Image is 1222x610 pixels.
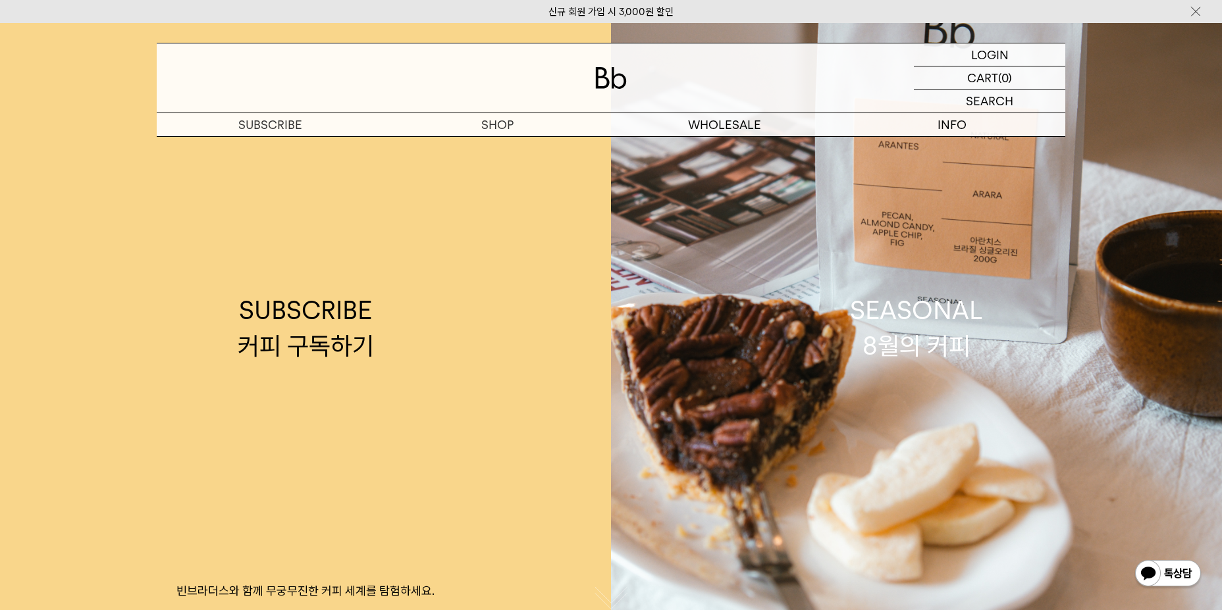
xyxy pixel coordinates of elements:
div: SUBSCRIBE 커피 구독하기 [238,293,374,363]
p: CART [967,66,998,89]
div: SEASONAL 8월의 커피 [850,293,983,363]
p: (0) [998,66,1012,89]
a: SUBSCRIBE [157,113,384,136]
a: CART (0) [914,66,1065,89]
img: 카카오톡 채널 1:1 채팅 버튼 [1134,559,1202,590]
a: SHOP [384,113,611,136]
a: LOGIN [914,43,1065,66]
p: WHOLESALE [611,113,838,136]
p: LOGIN [971,43,1009,66]
p: INFO [838,113,1065,136]
p: SEARCH [966,89,1013,113]
img: 로고 [595,67,627,89]
a: 신규 회원 가입 시 3,000원 할인 [548,6,674,18]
